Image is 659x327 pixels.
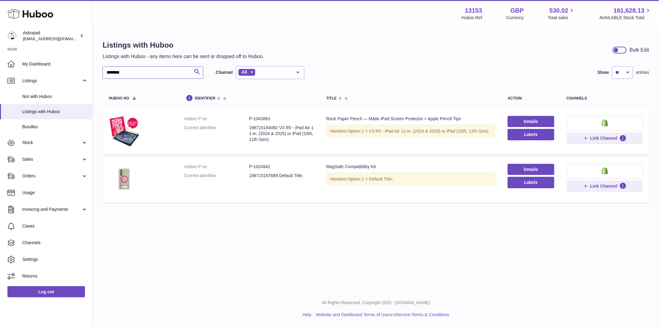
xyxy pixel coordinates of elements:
[22,257,88,262] span: Settings
[590,135,617,141] span: Link Channel
[508,96,554,100] div: action
[506,15,524,21] div: Currency
[316,312,389,317] a: Website and Dashboard Terms of Use
[590,183,617,189] span: Link Channel
[567,96,643,100] div: channels
[567,133,643,144] button: Link Channel
[326,125,495,138] div: Variation:
[22,140,81,146] span: Stock
[348,176,393,181] span: Option 1 = Default Title;
[510,6,524,15] strong: GBP
[22,173,81,179] span: Orders
[462,15,482,21] div: Huboo Ref
[326,116,495,122] div: Rock Paper Pencil — Matte iPad Screen Protector + Apple Pencil Tips
[396,312,449,317] a: Service Terms & Conditions
[348,129,489,134] span: Option 1 = V3 R5 - iPad Air 11-in. (2024 & 2025) or iPad (10th, 11th Gen);
[630,47,649,53] div: Bulk Edit
[22,240,88,246] span: Channels
[326,173,495,185] div: Variation:
[184,164,249,170] dt: Huboo P no
[249,125,314,142] dd: 198715184082 V3 R5 - iPad Air 11-in. (2024 & 2025) or iPad (10th, 11th Gen);
[98,300,654,306] p: All Rights Reserved. Copyright 2025 - [DOMAIN_NAME]
[302,312,311,317] a: Help
[216,70,233,75] label: Channel
[103,40,264,50] h1: Listings with Huboo
[508,177,554,188] button: Labels
[23,30,78,42] div: Astropad
[23,36,91,41] span: [EMAIL_ADDRESS][DOMAIN_NAME]
[7,31,17,40] img: internalAdmin-13153@internal.huboo.com
[22,206,81,212] span: Invoicing and Payments
[184,125,249,142] dt: Current identifier
[7,286,85,297] a: Log out
[599,6,652,21] a: 161,628.13 AVAILABLE Stock Total
[508,164,554,175] a: Details
[109,116,140,147] img: Rock Paper Pencil — Matte iPad Screen Protector + Apple Pencil Tips
[22,78,81,84] span: Listings
[314,312,449,318] li: and
[549,6,568,15] span: 530.02
[567,180,643,192] button: Link Channel
[195,96,215,100] span: identifier
[602,167,608,174] img: shopify-small.png
[184,116,249,122] dt: Huboo P no
[326,96,336,100] span: title
[22,94,88,100] span: Not with Huboo
[22,273,88,279] span: Returns
[602,119,608,126] img: shopify-small.png
[614,6,644,15] span: 161,628.13
[22,190,88,196] span: Usage
[109,164,140,195] img: MagSafe Compatibility Kit
[22,109,88,115] span: Listings with Huboo
[184,173,249,179] dt: Current identifier
[109,96,129,100] span: Huboo no
[242,70,247,74] span: All
[249,164,314,170] dd: P-1024942
[548,6,575,21] a: 530.02 Total sales
[22,124,88,130] span: Bundles
[249,173,314,179] dd: 198715167689 Default Title;
[22,156,81,162] span: Sales
[636,70,649,75] span: entries
[22,61,88,67] span: My Dashboard
[465,6,482,15] strong: 13153
[326,164,495,170] div: MagSafe Compatibility Kit
[599,15,652,21] span: AVAILABLE Stock Total
[22,223,88,229] span: Cases
[598,70,609,75] label: Show
[103,53,264,60] p: Listings with Huboo - any items here can be sent or dropped off to Huboo.
[508,129,554,140] button: Labels
[508,116,554,127] a: Details
[249,116,314,122] dd: P-1043863
[548,15,575,21] span: Total sales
